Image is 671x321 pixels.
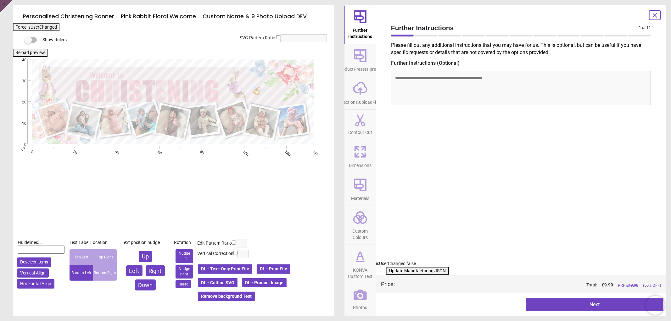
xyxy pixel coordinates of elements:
[348,126,372,136] span: Contour Cut
[70,240,117,246] div: Text Label Location
[341,96,379,106] span: sections.uploadFile
[13,49,48,57] button: Reload preview
[381,280,395,288] div: Price :
[344,110,376,140] button: Contour Cut
[93,249,117,265] div: Top Right
[176,280,191,289] button: Reset
[643,283,661,288] span: (50% OFF)
[344,140,376,173] button: Dimensions
[23,10,324,23] h5: Personalised Christening Banner - Pink Rabbit Floral Welcome - Custom Name & 9 Photo Upload DEV
[139,251,152,262] button: Up
[344,77,376,110] button: sections.uploadFile
[353,302,367,311] span: Photos
[345,225,375,241] span: Custom Colours
[345,24,375,40] span: Further Instructions
[13,23,59,31] button: Force isUserChanged
[18,240,38,245] span: Guidelines
[344,245,376,284] button: KONVA Custom Text
[626,283,638,288] span: £ 19.98
[391,60,651,67] label: Further Instructions (Optional)
[14,58,26,63] span: 40
[338,63,382,73] span: productPresets.preset
[344,206,376,245] button: Custom Colours
[135,279,156,291] button: Down
[344,5,376,44] button: Further Instructions
[70,265,93,281] div: Bottom Left
[176,249,193,263] button: Nudge left
[386,267,449,275] button: Update Manufacturing JSON
[639,25,651,30] span: 1 of 11
[197,264,253,274] button: DL - Text-Only Print File
[70,249,93,265] div: Top Left
[17,279,54,289] button: Horizontal Align
[604,282,613,287] span: 9.99
[404,282,661,288] div: Total:
[646,296,665,315] iframe: Brevo live chat
[93,265,117,281] div: Bottom Right
[376,261,666,267] div: isUserChanged: false
[344,44,376,77] button: productPresets.preset
[197,278,238,288] button: DL - Cutline SVG
[126,265,143,276] button: Left
[197,251,233,257] label: Vertical Correction
[122,240,169,246] div: Text position nudge
[197,240,232,246] label: Edit Pattern Ratio
[176,265,193,279] button: Nudge right
[28,36,334,44] div: Show Rulers
[197,291,255,302] button: Remove background Test
[351,192,369,202] span: Materials
[17,268,49,278] button: Vertical Align
[391,42,656,56] p: Please fill out any additional instructions that you may have for us. This is optional, but can b...
[618,283,638,288] span: RRP
[344,284,376,315] button: Photos
[344,173,376,206] button: Materials
[240,35,276,41] label: SVG Pattern Ratio:
[256,264,291,274] button: DL - Print File
[526,298,663,311] button: Next
[174,240,195,246] div: Rotation
[349,159,372,169] span: Dimensions
[391,23,639,32] span: Further Instructions
[146,265,165,276] button: Right
[345,264,375,279] span: KONVA Custom Text
[602,282,613,288] span: £
[17,257,51,267] button: Deselect items
[241,278,287,288] button: DL - Product Image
